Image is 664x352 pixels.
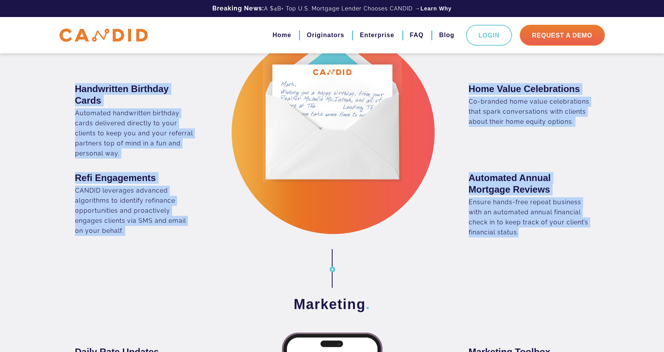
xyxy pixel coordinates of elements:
a: Blog [439,29,454,42]
h3: Marketing [75,296,589,313]
div: Automated handwritten birthday cards delivered directly to your clients to keep you and your refe... [75,108,196,159]
a: Request A Demo [520,25,605,46]
div: Ensure hands-free repeat business with an automated annual financial check in to keep track of yo... [469,197,589,238]
a: Originators [307,29,344,42]
span: . [366,296,370,312]
a: Learn Why [420,5,452,12]
a: Home [273,29,291,42]
h3: Automated Annual Mortgage Reviews [469,172,589,195]
a: Login [466,25,512,46]
img: CANDID APP [60,29,148,42]
h3: Refi Engagements [75,172,196,184]
a: FAQ [410,29,424,42]
h3: Home Value Celebrations [469,83,589,95]
b: Breaking News: [212,5,264,12]
h3: Handwritten Birthday Cards [75,83,196,106]
a: Enterprise [360,29,394,42]
div: CANDID leverages advanced algorithms to identify refinance opportunities and proactively engages ... [75,186,196,236]
div: Co-branded home value celebrations that spark conversations with clients about their home equity ... [469,97,589,127]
